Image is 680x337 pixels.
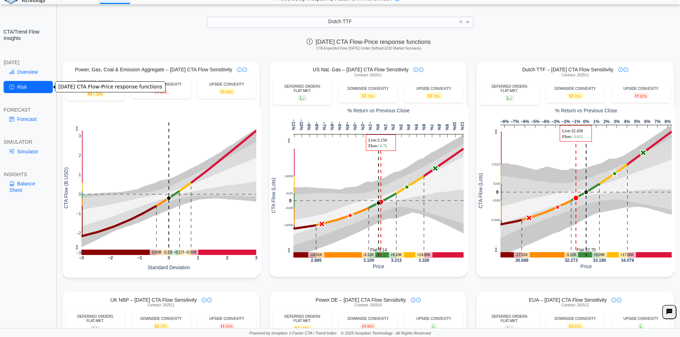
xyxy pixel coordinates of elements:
[277,85,328,93] div: DEFERRED ORDERS FLAT-MKT.
[549,317,601,321] div: DOWNSIDE CONVEXITY
[4,81,53,93] a: Risk
[135,317,187,321] div: DOWNSIDE CONVEXITY
[4,178,53,196] a: Balance Sheet
[299,325,302,331] span: ↓
[55,81,165,92] div: [DATE] CTA Flow-Price response functions
[302,95,305,101] span: ↓
[96,92,103,96] span: 53%
[147,303,175,307] span: Contract: 202511
[624,67,628,72] img: plus-icon.svg
[201,317,252,321] div: UPSIDE CONVEXITY
[419,67,423,72] img: plus-icon.svg
[567,323,583,329] span: M
[459,19,463,25] span: ×
[60,46,677,51] h5: CTA Expected Flow [DATE] Under Defined EOD Market Scenarios
[618,67,623,72] img: info-icon.svg
[75,66,232,73] span: Power, Gas, Coal & Emission Aggregate – [DATE] CTA Flow Sensitivity
[307,39,430,45] span: [DATE] CTA Flow-Price response functions
[4,171,53,178] div: INSIGHTS
[408,87,459,91] div: UPSIDE CONVEXITY
[529,297,607,303] span: EUA – [DATE] CTA Flow Sensitivity
[354,303,382,307] span: Contract: 202510
[615,317,666,321] div: UPSIDE CONVEXITY
[91,325,100,331] span: L
[4,113,53,125] a: Forecast
[95,325,98,331] span: ↑
[408,317,459,321] div: UPSIDE CONVEXITY
[92,91,95,97] span: ↓
[367,325,374,328] span: 96%
[574,325,581,328] span: 81%
[567,93,583,99] span: M
[411,298,415,302] img: info-icon.svg
[110,297,197,303] span: UK NBP – [DATE] CTA Flow Sensitivity
[226,90,233,94] span: 88%
[561,303,589,307] span: Contract: 202512
[293,325,312,331] span: M
[298,95,307,101] span: L
[342,317,394,321] div: DOWNSIDE CONVEXITY
[615,87,666,91] div: UPSIDE CONVEXITY
[360,93,376,99] span: M
[201,82,252,87] div: UPSIDE CONVEXITY
[70,315,121,323] div: DEFERRED ORDERS FLAT-MKT.
[561,73,589,77] span: Contract: 202511
[303,327,310,331] span: 69%
[413,67,418,72] img: info-icon.svg
[313,66,409,73] span: US Nat. Gas – [DATE] CTA Flow Sensitivity
[510,95,512,101] span: ↓
[426,93,442,99] span: M
[219,323,235,329] span: H
[361,323,376,329] span: H
[4,145,53,158] a: Simulator
[4,107,53,113] div: FORECAST
[430,323,437,329] span: L
[328,19,352,24] span: Dutch TTF
[316,297,406,303] span: Power DE – [DATE] CTA Flow Sensitivity
[416,298,421,302] img: plus-icon.svg
[640,95,647,98] span: 92%
[4,59,53,66] div: [DATE]
[4,29,53,41] h2: CTA/Trend Flow Insights
[202,298,206,302] img: info-icon.svg
[4,139,53,145] div: SIMULATOR
[219,88,235,95] span: M
[633,93,649,99] span: H
[242,67,247,72] img: plus-icon.svg
[342,87,394,91] div: DOWNSIDE CONVEXITY
[505,325,514,331] span: L
[574,95,581,98] span: 78%
[277,315,328,323] div: DEFERRED ORDERS FLAT-MKT.
[367,95,374,98] span: 70%
[510,325,512,331] span: ↓
[638,323,644,329] span: L
[522,66,614,73] span: Dutch TTF – [DATE] CTA Flow Sensitivity
[237,67,242,72] img: info-icon.svg
[433,95,440,98] span: 78%
[611,298,616,302] img: info-icon.svg
[4,66,53,78] a: Overview
[354,73,382,77] span: Contract: 202511
[484,315,535,323] div: DEFERRED ORDERS FLAT-MKT.
[458,17,464,27] span: Clear value
[207,298,212,302] img: plus-icon.svg
[153,323,169,329] span: M
[549,87,601,91] div: DOWNSIDE CONVEXITY
[226,325,233,328] span: 93%
[160,325,167,328] span: 78%
[484,85,535,93] div: DEFERRED ORDERS FLAT-MKT.
[617,298,621,302] img: plus-icon.svg
[505,95,514,101] span: L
